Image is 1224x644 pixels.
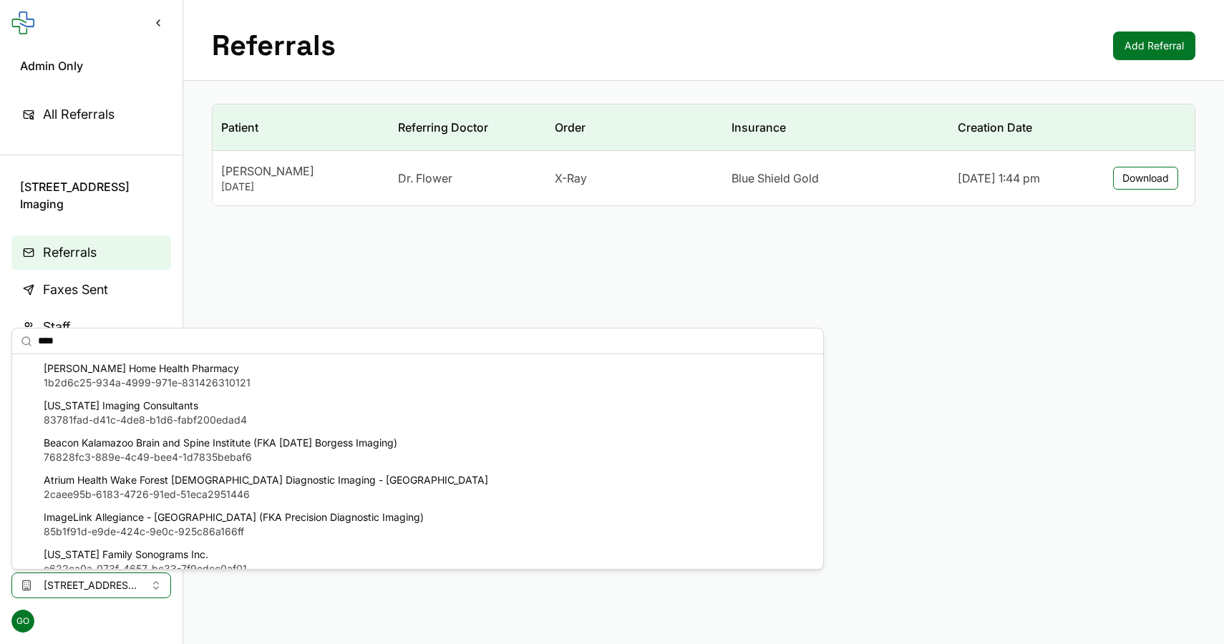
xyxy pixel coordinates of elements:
span: Faxes Sent [43,280,108,300]
span: ImageLink Allegiance - [GEOGRAPHIC_DATA] (FKA Precision Diagnostic Imaging) [44,510,424,525]
span: Referrals [43,243,97,263]
a: All Referrals [11,97,171,132]
div: Suggestions [12,354,823,569]
span: Staff [43,317,70,337]
div: [DATE] [221,180,381,194]
span: All Referrals [43,104,115,125]
span: [US_STATE] Family Sonograms Inc. [44,547,247,562]
a: Add Referral [1113,31,1195,60]
button: Download [1113,167,1178,190]
span: [PERSON_NAME] Home Health Pharmacy [44,361,251,376]
span: 1b2d6c25-934a-4999-971e-831426310121 [44,376,251,390]
th: Creation Date [949,104,1097,151]
span: c622ca0a-073f-4657-bc33-7f9edcc0af01 [44,562,247,576]
span: 85b1f91d-e9de-424c-9e0c-925c86a166ff [44,525,424,539]
a: Referrals [11,235,171,270]
span: 83781fad-d41c-4de8-b1d6-fabf200edad4 [44,413,247,427]
span: Blue Shield Gold [732,170,819,187]
a: Faxes Sent [11,273,171,307]
span: Dr. Flower [398,170,452,187]
span: Beacon Kalamazoo Brain and Spine Institute (FKA [DATE] Borgess Imaging) [44,436,397,450]
span: [STREET_ADDRESS] Imaging [20,178,162,213]
span: X-Ray [555,170,587,187]
th: Order [546,104,723,151]
span: 2caee95b-6183-4726-91ed-51eca2951446 [44,487,488,502]
span: 76828fc3-889e-4c49-bee4-1d7835bebaf6 [44,450,397,464]
span: [US_STATE] Imaging Consultants [44,399,247,413]
button: Select clinic [11,572,171,598]
th: Insurance [723,104,949,151]
th: Patient [213,104,389,151]
div: [PERSON_NAME] [221,162,381,180]
button: Collapse sidebar [145,10,171,36]
span: Atrium Health Wake Forest [DEMOGRAPHIC_DATA] Diagnostic Imaging - [GEOGRAPHIC_DATA] [44,473,488,487]
a: Staff [11,310,171,344]
span: Admin Only [20,57,162,74]
div: [DATE] 1:44 pm [958,170,1088,187]
span: GO [11,610,34,633]
span: [STREET_ADDRESS] Imaging [44,578,139,592]
h1: Referrals [212,29,336,63]
th: Referring Doctor [389,104,547,151]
